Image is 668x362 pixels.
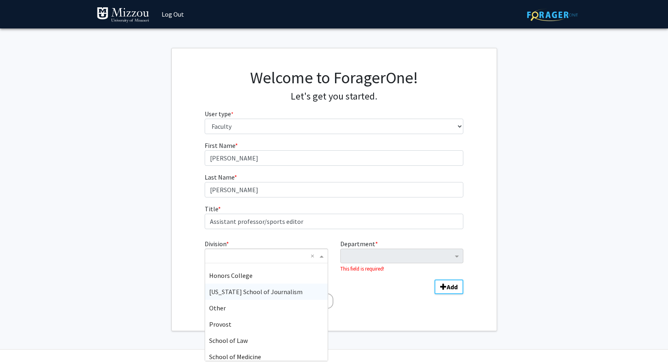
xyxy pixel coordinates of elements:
h1: Welcome to ForagerOne! [205,68,463,87]
span: Provost [209,320,231,328]
small: This field is required! [340,265,384,272]
span: Other [209,304,226,312]
ng-dropdown-panel: Options list [205,263,328,361]
span: School of Law [209,336,248,345]
span: Last Name [205,173,234,181]
ng-select: Division [205,249,328,263]
span: [US_STATE] School of Journalism [209,288,303,296]
span: School of Medicine [209,353,261,361]
div: Department [334,239,469,273]
div: Division [199,239,334,273]
iframe: Chat [6,325,35,356]
span: First Name [205,141,235,150]
h4: Let's get you started. [205,91,463,102]
label: User type [205,109,233,119]
img: ForagerOne Logo [527,9,578,21]
span: Title [205,205,218,213]
button: Add Division/Department [435,280,463,294]
span: Clear all [311,251,318,261]
span: Honors College [209,271,253,280]
ng-select: Department [340,249,463,263]
img: University of Missouri Logo [97,7,149,23]
b: Add [447,283,458,291]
